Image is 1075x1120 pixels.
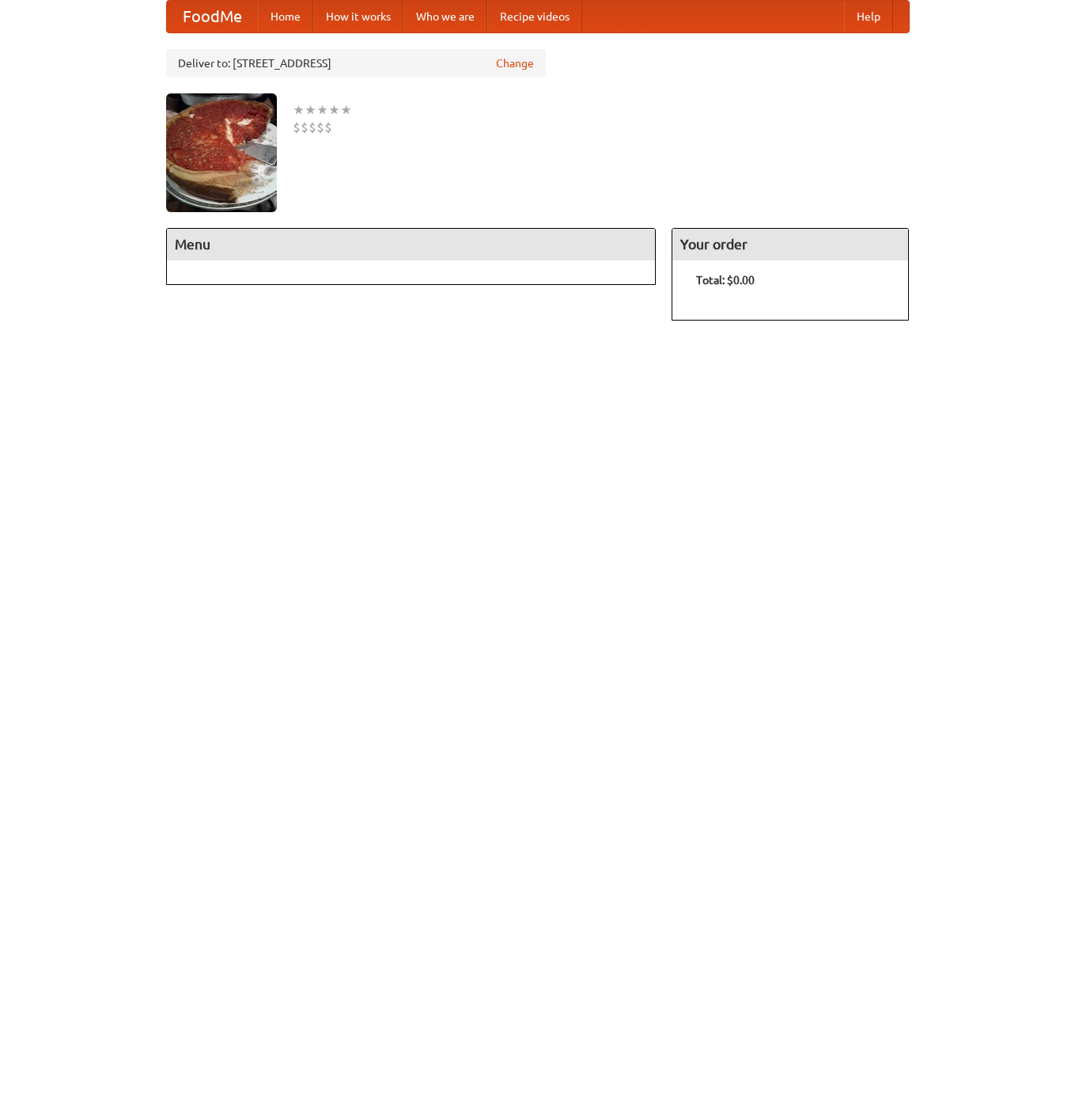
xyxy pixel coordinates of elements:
li: $ [301,119,308,136]
li: ★ [316,101,328,119]
li: ★ [305,101,316,119]
a: FoodMe [167,1,258,32]
li: ★ [328,101,340,119]
li: ★ [293,101,305,119]
b: Total: $0.00 [696,274,755,287]
a: Recipe videos [487,1,582,32]
li: $ [316,119,324,136]
div: Deliver to: [STREET_ADDRESS] [166,49,546,78]
h4: Your order [672,229,908,260]
li: $ [293,119,301,136]
a: Home [258,1,313,32]
li: ★ [340,101,352,119]
img: angular.jpg [166,93,277,212]
li: $ [324,119,332,136]
a: Change [496,55,534,71]
h4: Menu [167,229,656,260]
a: Help [844,1,893,32]
a: How it works [313,1,403,32]
li: $ [308,119,316,136]
a: Who we are [403,1,487,32]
